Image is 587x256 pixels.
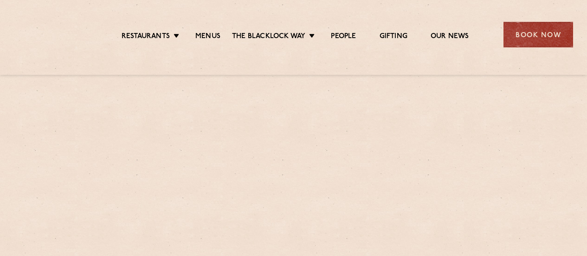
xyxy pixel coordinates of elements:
img: svg%3E [14,9,91,61]
div: Book Now [503,22,573,47]
a: The Blacklock Way [232,32,305,42]
a: People [331,32,356,42]
a: Restaurants [122,32,170,42]
a: Gifting [380,32,407,42]
a: Our News [431,32,469,42]
a: Menus [195,32,220,42]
